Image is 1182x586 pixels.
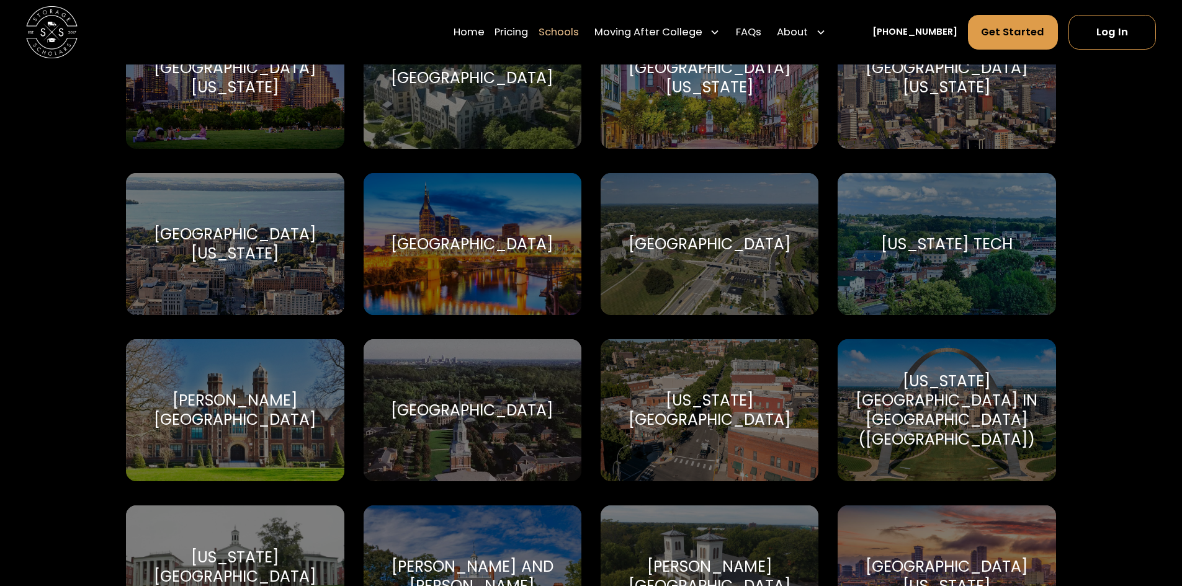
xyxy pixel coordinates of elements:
div: [GEOGRAPHIC_DATA] [629,234,791,254]
div: [US_STATE] Tech [881,234,1013,254]
div: [GEOGRAPHIC_DATA][US_STATE] [616,58,803,97]
div: [GEOGRAPHIC_DATA] [391,401,553,420]
a: Schools [539,14,579,50]
div: Moving After College [594,25,702,40]
a: Go to selected school [126,7,344,149]
a: Log In [1068,15,1156,50]
a: Go to selected school [126,173,344,315]
a: Go to selected school [601,173,818,315]
a: [PHONE_NUMBER] [872,25,957,39]
a: Go to selected school [838,339,1055,481]
div: [US_STATE][GEOGRAPHIC_DATA] in [GEOGRAPHIC_DATA] ([GEOGRAPHIC_DATA]) [853,371,1040,449]
div: About [777,25,808,40]
div: [GEOGRAPHIC_DATA][US_STATE] [853,58,1040,97]
div: Moving After College [589,14,726,50]
a: Pricing [495,14,528,50]
a: Home [454,14,485,50]
img: Storage Scholars main logo [26,6,78,58]
div: [GEOGRAPHIC_DATA] [391,68,553,87]
a: Go to selected school [601,7,818,149]
a: Go to selected school [601,339,818,481]
div: [US_STATE][GEOGRAPHIC_DATA] [616,391,803,429]
a: Go to selected school [364,173,581,315]
a: Go to selected school [364,7,581,149]
div: [GEOGRAPHIC_DATA][US_STATE] [141,58,328,97]
div: [PERSON_NAME][GEOGRAPHIC_DATA] [141,391,328,429]
div: [GEOGRAPHIC_DATA] [391,234,553,254]
a: FAQs [736,14,761,50]
div: [GEOGRAPHIC_DATA][US_STATE] [141,224,328,263]
div: About [772,14,831,50]
a: Get Started [968,15,1059,50]
a: Go to selected school [838,173,1055,315]
a: Go to selected school [364,339,581,481]
a: Go to selected school [126,339,344,481]
a: Go to selected school [838,7,1055,149]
